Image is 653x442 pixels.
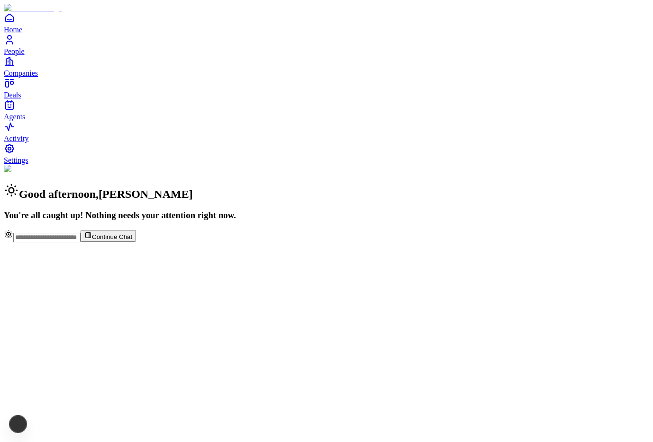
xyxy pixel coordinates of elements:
span: People [4,47,25,55]
span: Agents [4,113,25,121]
a: Home [4,12,649,34]
span: Continue Chat [92,233,132,240]
span: Home [4,26,22,34]
a: Activity [4,121,649,142]
img: Background [4,165,48,173]
h2: Good afternoon , [PERSON_NAME] [4,183,649,201]
span: Activity [4,134,28,142]
a: Companies [4,56,649,77]
a: Agents [4,99,649,121]
span: Companies [4,69,38,77]
span: Settings [4,156,28,164]
a: Settings [4,143,649,164]
h3: You're all caught up! Nothing needs your attention right now. [4,210,649,221]
button: Continue Chat [81,230,136,242]
div: Continue Chat [4,230,649,242]
a: People [4,34,649,55]
span: Deals [4,91,21,99]
a: Deals [4,78,649,99]
img: Item Brain Logo [4,4,62,12]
